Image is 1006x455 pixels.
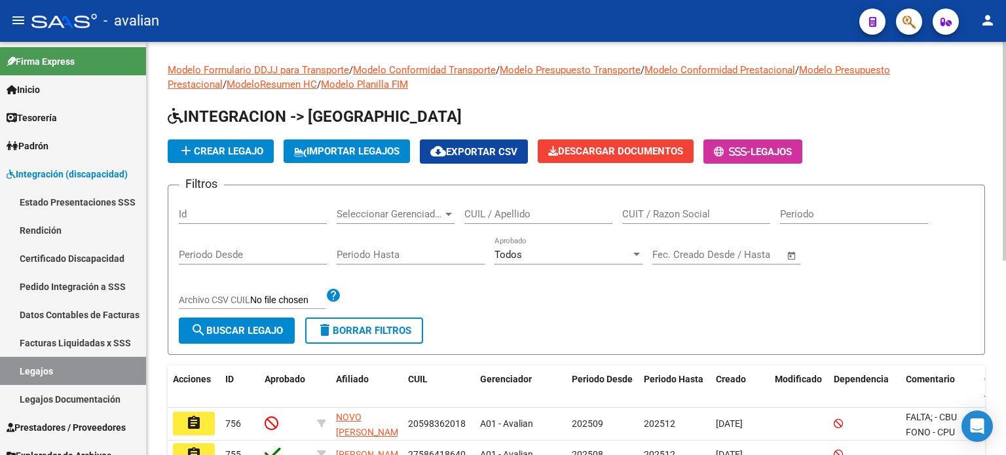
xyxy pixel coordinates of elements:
span: NOVO [PERSON_NAME] [336,412,406,437]
span: Tesorería [7,111,57,125]
span: Periodo Hasta [644,374,703,384]
mat-icon: help [326,287,341,303]
span: 20598362018 [408,418,466,429]
a: ModeloResumen HC [227,79,317,90]
datatable-header-cell: Afiliado [331,365,403,409]
button: Borrar Filtros [305,318,423,344]
datatable-header-cell: Gerenciador [475,365,567,409]
button: -Legajos [703,139,802,164]
span: CUIL [408,374,428,384]
button: Exportar CSV [420,139,528,164]
input: Fecha inicio [652,249,705,261]
span: Prestadores / Proveedores [7,420,126,435]
input: Fecha fin [717,249,781,261]
button: IMPORTAR LEGAJOS [284,139,410,163]
datatable-header-cell: Creado [711,365,770,409]
span: 202512 [644,418,675,429]
input: Archivo CSV CUIL [250,295,326,306]
span: - avalian [103,7,159,35]
span: Inicio [7,82,40,97]
span: Modificado [775,374,822,384]
span: 202509 [572,418,603,429]
datatable-header-cell: ID [220,365,259,409]
a: Modelo Formulario DDJJ para Transporte [168,64,349,76]
h3: Filtros [179,175,224,193]
datatable-header-cell: Dependencia [829,365,901,409]
mat-icon: delete [317,322,333,338]
datatable-header-cell: Comentario [901,365,979,409]
a: Modelo Conformidad Prestacional [644,64,795,76]
span: Archivo CSV CUIL [179,295,250,305]
span: Periodo Desde [572,374,633,384]
span: IMPORTAR LEGAJOS [294,145,400,157]
span: Exportar CSV [430,146,517,158]
span: Crear Legajo [178,145,263,157]
mat-icon: menu [10,12,26,28]
span: Padrón [7,139,48,153]
button: Buscar Legajo [179,318,295,344]
mat-icon: assignment [186,415,202,431]
a: Modelo Planilla FIM [321,79,408,90]
span: Todos [494,249,522,261]
span: Buscar Legajo [191,325,283,337]
span: Seleccionar Gerenciador [337,208,443,220]
span: Integración (discapacidad) [7,167,128,181]
button: Crear Legajo [168,139,274,163]
span: ID [225,374,234,384]
span: Creado [716,374,746,384]
datatable-header-cell: Periodo Hasta [639,365,711,409]
span: Gerenciador [480,374,532,384]
button: Open calendar [785,248,800,263]
datatable-header-cell: Modificado [770,365,829,409]
span: Comentario [906,374,955,384]
datatable-header-cell: Acciones [168,365,220,409]
a: Modelo Presupuesto Transporte [500,64,641,76]
span: Aprobado [265,374,305,384]
span: FALTA; - CBU FONO - CPU PSICO - CBU TO [906,412,970,452]
span: Afiliado [336,374,369,384]
mat-icon: add [178,143,194,158]
a: Modelo Conformidad Transporte [353,64,496,76]
span: Borrar Filtros [317,325,411,337]
mat-icon: cloud_download [430,143,446,159]
span: A01 - Avalian [480,418,533,429]
span: 756 [225,418,241,429]
span: Descargar Documentos [548,145,683,157]
span: Firma Express [7,54,75,69]
span: Legajos [751,146,792,158]
div: Open Intercom Messenger [961,410,993,442]
span: INTEGRACION -> [GEOGRAPHIC_DATA] [168,107,462,126]
datatable-header-cell: CUIL [403,365,475,409]
button: Descargar Documentos [538,139,694,163]
mat-icon: search [191,322,206,338]
span: Dependencia [834,374,889,384]
datatable-header-cell: Aprobado [259,365,312,409]
span: - [714,146,751,158]
span: [DATE] [716,418,743,429]
mat-icon: person [980,12,996,28]
datatable-header-cell: Periodo Desde [567,365,639,409]
span: Acciones [173,374,211,384]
